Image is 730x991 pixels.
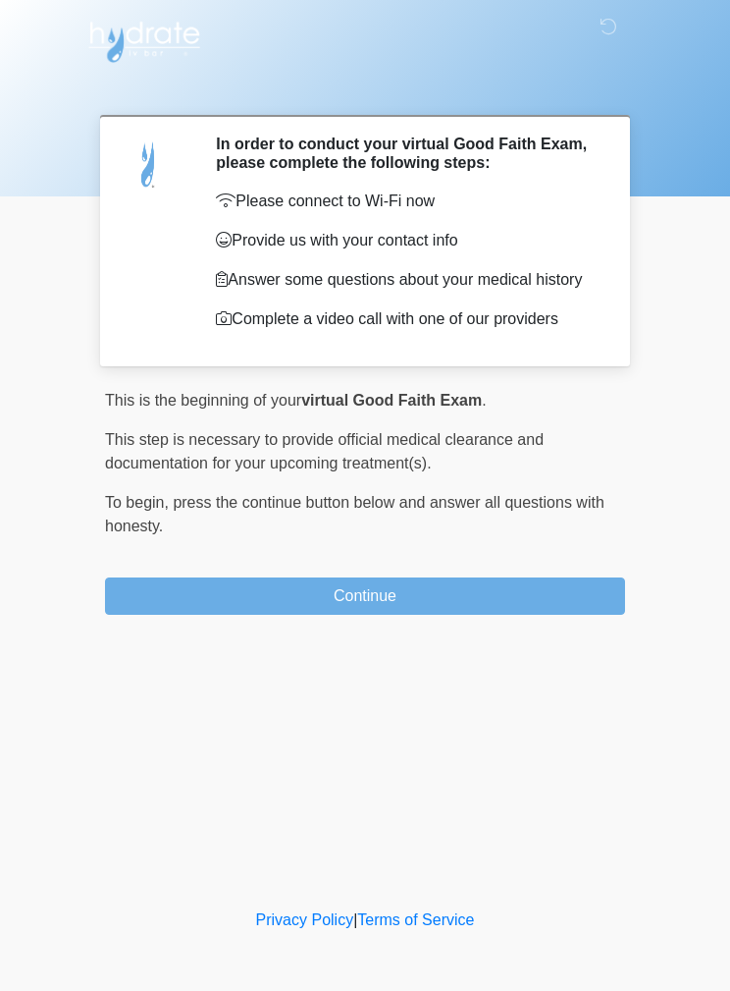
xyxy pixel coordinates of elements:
img: Agent Avatar [120,135,179,193]
span: To begin, [105,494,173,511]
strong: virtual Good Faith Exam [301,392,482,409]
p: Please connect to Wi-Fi now [216,190,596,213]
img: Hydrate IV Bar - Flagstaff Logo [85,15,203,64]
span: . [482,392,486,409]
a: Terms of Service [357,911,474,928]
p: Provide us with your contact info [216,229,596,252]
a: | [353,911,357,928]
span: This step is necessary to provide official medical clearance and documentation for your upcoming ... [105,431,544,471]
button: Continue [105,578,625,615]
p: Answer some questions about your medical history [216,268,596,292]
span: This is the beginning of your [105,392,301,409]
p: Complete a video call with one of our providers [216,307,596,331]
span: press the continue button below and answer all questions with honesty. [105,494,604,534]
a: Privacy Policy [256,911,354,928]
h1: ‎ ‎ ‎ ‎ [90,71,640,107]
h2: In order to conduct your virtual Good Faith Exam, please complete the following steps: [216,135,596,172]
